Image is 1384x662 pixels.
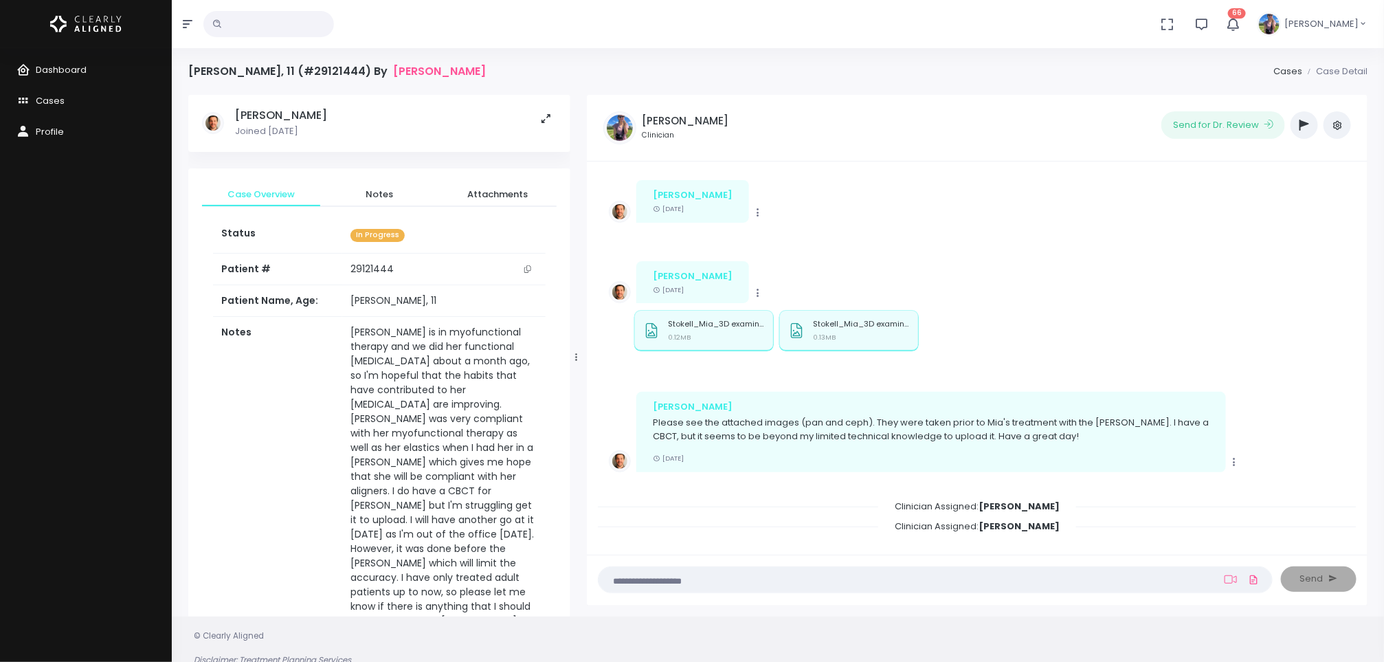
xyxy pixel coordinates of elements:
[188,95,570,621] div: scrollable content
[653,269,733,283] div: [PERSON_NAME]
[213,285,342,317] th: Patient Name, Age:
[235,124,327,138] p: Joined [DATE]
[235,109,327,122] h5: [PERSON_NAME]
[342,285,546,317] td: [PERSON_NAME], 11
[1245,567,1262,592] a: Add Files
[1161,111,1285,139] button: Send for Dr. Review
[1302,65,1368,78] li: Case Detail
[449,188,546,201] span: Attachments
[653,188,733,202] div: [PERSON_NAME]
[642,115,728,127] h5: [PERSON_NAME]
[36,94,65,107] span: Cases
[1228,8,1246,19] span: 66
[36,125,64,138] span: Profile
[653,454,684,463] small: [DATE]
[342,254,546,285] td: 29121444
[979,520,1060,533] b: [PERSON_NAME]
[1257,12,1282,36] img: Header Avatar
[668,320,764,329] p: Stokell_Mia_3D examination(1)_3rd party Volume_20250205_152505_Ceph (a.p.).jpg
[653,416,1209,443] p: Please see the attached images (pan and ceph). They were taken prior to Mia's treatment with the ...
[350,229,405,242] span: In Progress
[393,65,486,78] a: [PERSON_NAME]
[598,173,1357,540] div: scrollable content
[642,130,728,141] small: Clinician
[813,320,909,329] p: Stokell_Mia_3D examination(1)_3rd party Volume_20250205_152505_Panorama.jpg
[653,400,1209,414] div: [PERSON_NAME]
[188,65,486,78] h4: [PERSON_NAME], 11 (#29121444) By
[36,63,87,76] span: Dashboard
[213,218,342,253] th: Status
[878,516,1076,537] span: Clinician Assigned:
[1273,65,1302,78] a: Cases
[653,204,684,213] small: [DATE]
[813,333,836,342] small: 0.13MB
[213,188,309,201] span: Case Overview
[1222,574,1240,585] a: Add Loom Video
[653,285,684,294] small: [DATE]
[213,253,342,285] th: Patient #
[878,496,1076,517] span: Clinician Assigned:
[331,188,427,201] span: Notes
[1284,17,1359,31] span: [PERSON_NAME]
[50,10,122,38] img: Logo Horizontal
[668,333,691,342] small: 0.12MB
[979,500,1060,513] b: [PERSON_NAME]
